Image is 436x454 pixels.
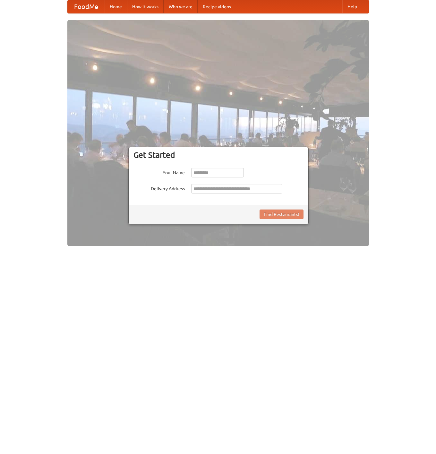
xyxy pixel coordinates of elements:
[127,0,164,13] a: How it works
[133,168,185,176] label: Your Name
[342,0,362,13] a: Help
[133,184,185,192] label: Delivery Address
[68,0,105,13] a: FoodMe
[133,150,303,160] h3: Get Started
[198,0,236,13] a: Recipe videos
[260,210,303,219] button: Find Restaurants!
[105,0,127,13] a: Home
[164,0,198,13] a: Who we are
